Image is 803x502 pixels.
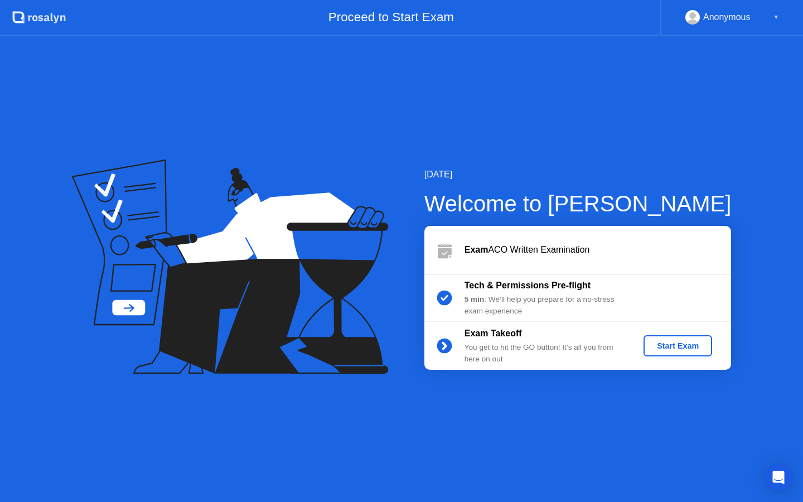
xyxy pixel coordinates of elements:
div: [DATE] [424,168,732,181]
button: Start Exam [644,335,712,356]
b: Exam [465,245,488,254]
div: Welcome to [PERSON_NAME] [424,187,732,220]
div: You get to hit the GO button! It’s all you from here on out [465,342,625,365]
div: Start Exam [648,341,708,350]
div: Open Intercom Messenger [765,464,792,491]
div: Anonymous [703,10,751,25]
b: 5 min [465,295,485,303]
b: Tech & Permissions Pre-flight [465,281,591,290]
div: : We’ll help you prepare for a no-stress exam experience [465,294,625,317]
b: Exam Takeoff [465,329,522,338]
div: ACO Written Examination [465,243,731,257]
div: ▼ [773,10,779,25]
